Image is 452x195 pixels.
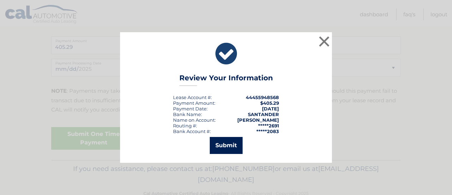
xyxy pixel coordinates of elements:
[173,128,211,134] div: Bank Account #:
[246,94,279,100] strong: 44455948568
[173,106,208,111] div: :
[173,123,197,128] div: Routing #:
[173,94,212,100] div: Lease Account #:
[237,117,279,123] strong: [PERSON_NAME]
[210,137,243,154] button: Submit
[317,34,331,48] button: ×
[262,106,279,111] span: [DATE]
[179,74,273,86] h3: Review Your Information
[248,111,279,117] strong: SANTANDER
[173,117,216,123] div: Name on Account:
[173,106,207,111] span: Payment Date
[173,100,215,106] div: Payment Amount:
[260,100,279,106] span: $405.29
[173,111,202,117] div: Bank Name:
